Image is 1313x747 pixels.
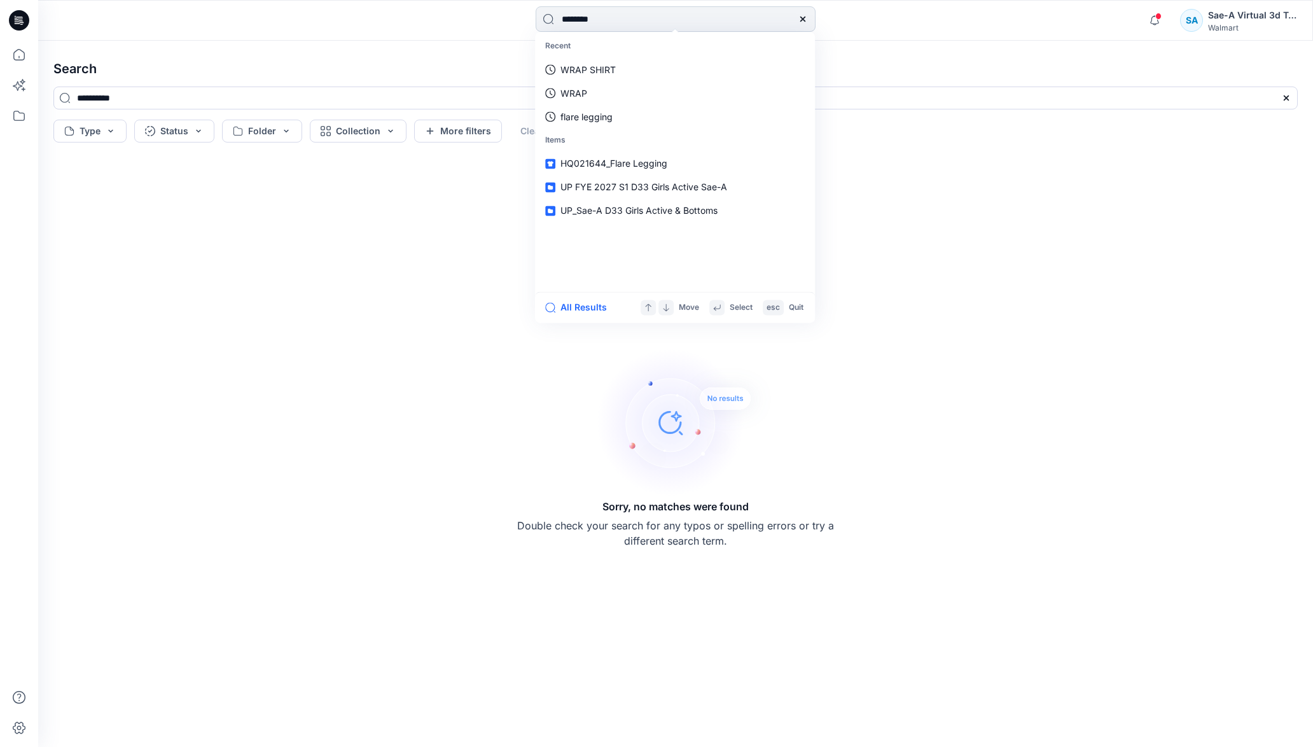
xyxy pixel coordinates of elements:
[730,301,753,314] p: Select
[560,87,587,100] p: WRAP
[597,346,775,499] img: Sorry, no matches were found
[1180,9,1203,32] div: SA
[1208,8,1297,23] div: Sae-A Virtual 3d Team
[538,129,812,152] p: Items
[560,110,613,123] p: flare legging
[517,518,835,548] p: Double check your search for any typos or spelling errors or try a different search term.
[310,120,406,143] button: Collection
[560,158,667,169] span: HQ021644_Flare Legging
[538,199,812,223] a: UP_Sae-A D33 Girls Active & Bottoms
[538,34,812,58] p: Recent
[538,105,812,129] a: flare legging
[767,301,780,314] p: esc
[602,499,749,514] h5: Sorry, no matches were found
[789,301,803,314] p: Quit
[1208,23,1297,32] div: Walmart
[414,120,502,143] button: More filters
[134,120,214,143] button: Status
[560,63,616,76] p: WRAP SHIRT
[538,58,812,81] a: WRAP SHIRT
[538,176,812,199] a: UP FYE 2027 S1 D33 Girls Active Sae-A
[560,206,718,216] span: UP_Sae-A D33 Girls Active & Bottoms
[538,152,812,176] a: HQ021644_Flare Legging
[43,51,1308,87] h4: Search
[538,81,812,105] a: WRAP
[679,301,699,314] p: Move
[545,300,615,315] button: All Results
[53,120,127,143] button: Type
[222,120,302,143] button: Folder
[560,182,727,193] span: UP FYE 2027 S1 D33 Girls Active Sae-A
